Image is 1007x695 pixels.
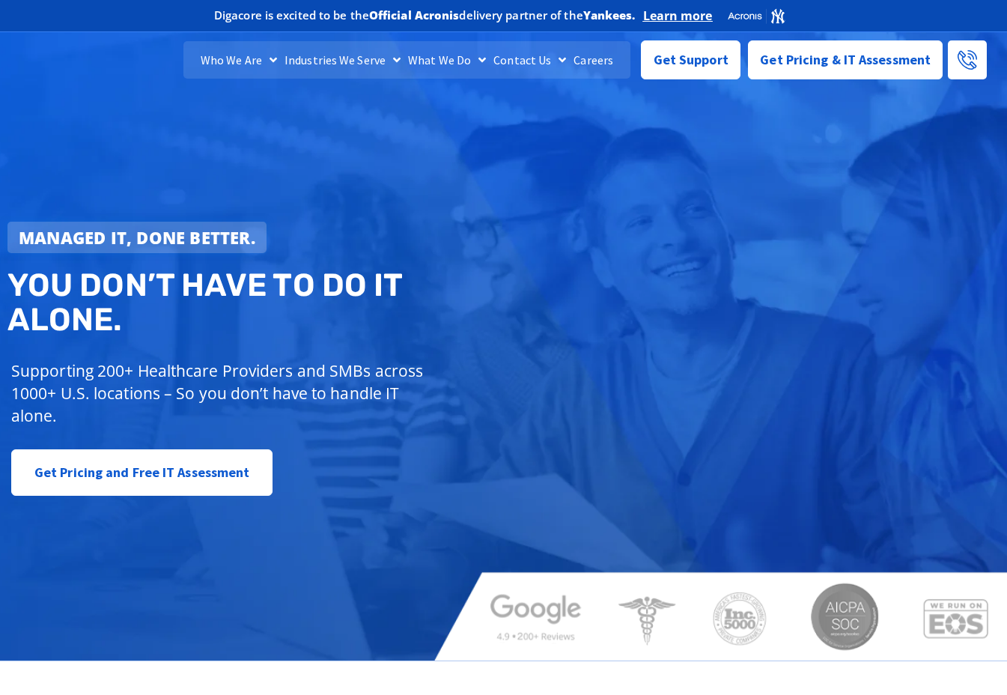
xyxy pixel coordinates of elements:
[727,7,785,25] img: Acronis
[748,40,943,79] a: Get Pricing & IT Assessment
[404,41,490,79] a: What We Do
[7,268,514,337] h2: You don’t have to do IT alone.
[11,359,423,427] p: Supporting 200+ Healthcare Providers and SMBs across 1000+ U.S. locations – So you don’t have to ...
[490,41,570,79] a: Contact Us
[34,458,249,488] span: Get Pricing and Free IT Assessment
[643,8,713,23] a: Learn more
[11,449,273,496] a: Get Pricing and Free IT Assessment
[19,226,255,249] strong: Managed IT, done better.
[641,40,740,79] a: Get Support
[197,41,281,79] a: Who We Are
[7,222,267,253] a: Managed IT, done better.
[369,7,460,22] b: Official Acronis
[654,45,728,75] span: Get Support
[583,7,636,22] b: Yankees.
[760,45,931,75] span: Get Pricing & IT Assessment
[183,41,630,79] nav: Menu
[570,41,617,79] a: Careers
[214,10,636,21] h2: Digacore is excited to be the delivery partner of the
[281,41,404,79] a: Industries We Serve
[22,40,115,79] img: DigaCore Technology Consulting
